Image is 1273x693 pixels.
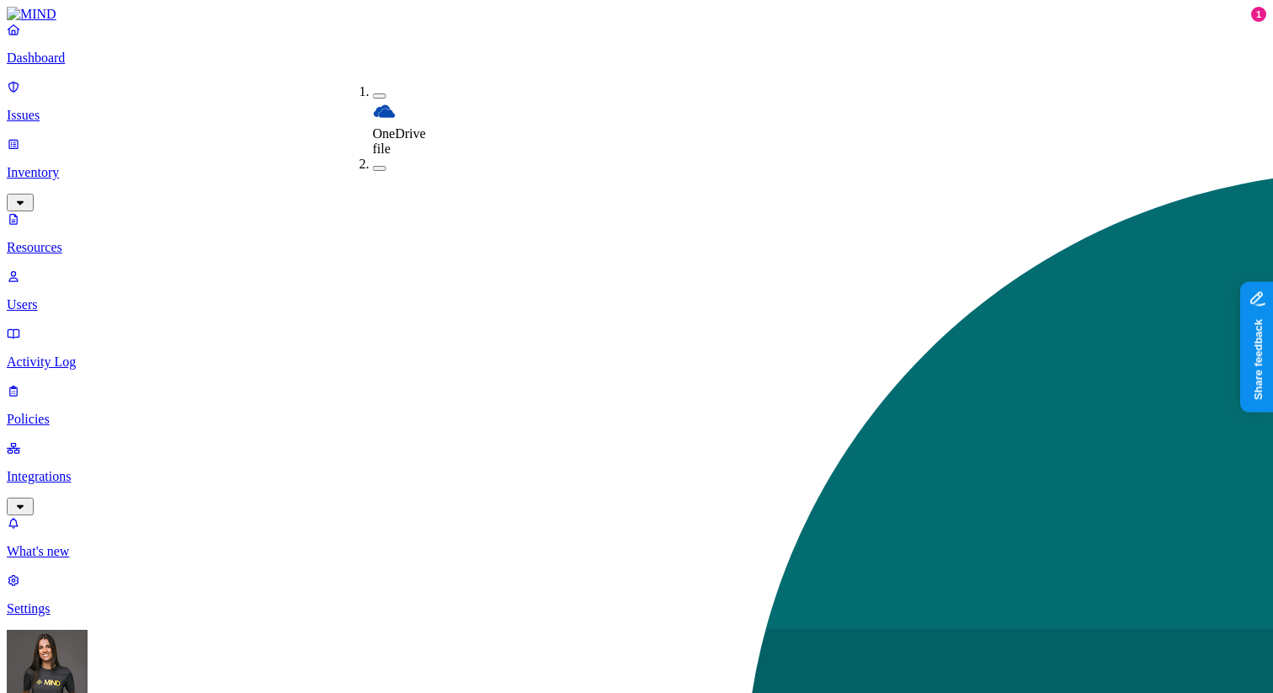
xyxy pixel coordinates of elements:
[7,211,1266,255] a: Resources
[7,51,1266,66] p: Dashboard
[373,99,397,123] img: onedrive
[7,297,1266,312] p: Users
[7,469,1266,484] p: Integrations
[1251,7,1266,22] div: 1
[7,136,1266,209] a: Inventory
[7,7,1266,22] a: MIND
[7,573,1266,616] a: Settings
[7,22,1266,66] a: Dashboard
[7,269,1266,312] a: Users
[7,326,1266,370] a: Activity Log
[7,165,1266,180] p: Inventory
[7,79,1266,123] a: Issues
[7,515,1266,559] a: What's new
[7,601,1266,616] p: Settings
[7,108,1266,123] p: Issues
[7,440,1266,513] a: Integrations
[7,7,56,22] img: MIND
[373,126,426,156] span: OneDrive file
[7,544,1266,559] p: What's new
[7,383,1266,427] a: Policies
[7,412,1266,427] p: Policies
[7,354,1266,370] p: Activity Log
[7,240,1266,255] p: Resources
